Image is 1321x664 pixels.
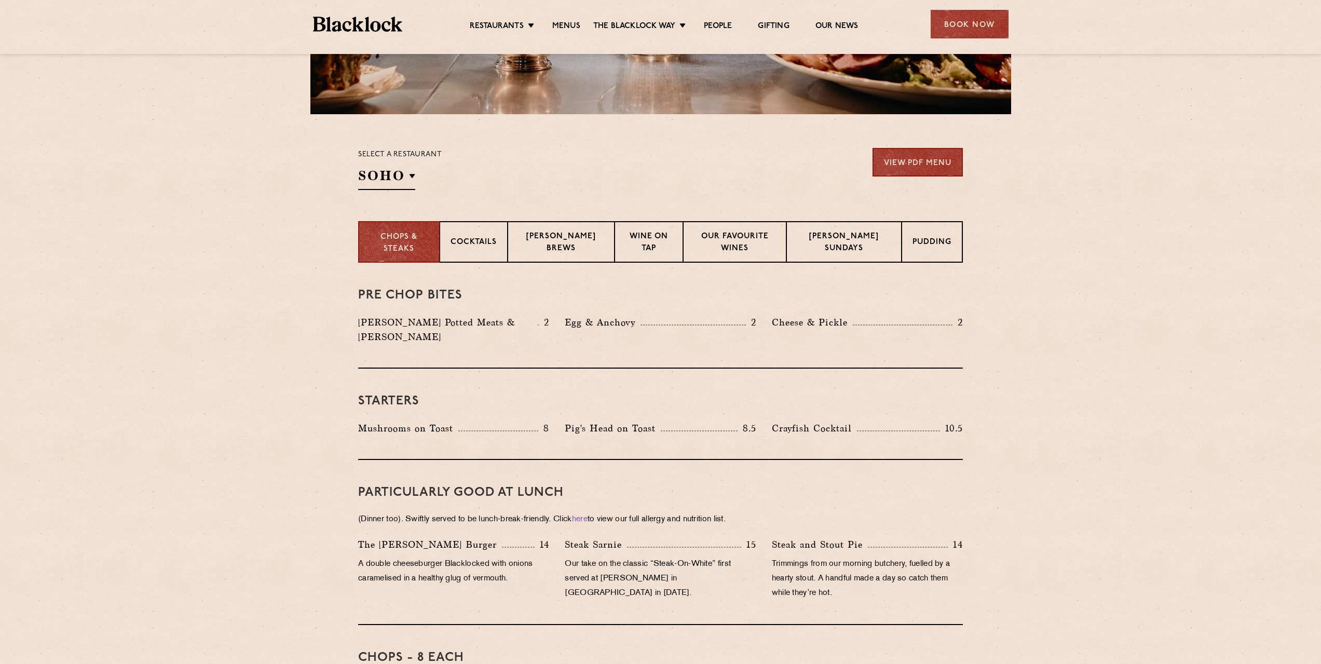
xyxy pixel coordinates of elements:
img: BL_Textured_Logo-footer-cropped.svg [313,17,403,32]
a: Our News [815,21,859,33]
p: Chops & Steaks [370,232,429,255]
a: Menus [552,21,580,33]
p: Crayfish Cocktail [772,421,857,436]
p: 2 [539,316,549,329]
p: 15 [741,538,756,551]
p: 8.5 [738,422,756,435]
h3: PARTICULARLY GOOD AT LUNCH [358,486,963,499]
p: Our favourite wines [694,231,776,255]
p: 14 [535,538,550,551]
p: 8 [538,422,549,435]
p: Mushrooms on Toast [358,421,458,436]
p: 10.5 [940,422,963,435]
h3: Pre Chop Bites [358,289,963,302]
a: here [572,516,588,523]
p: Select a restaurant [358,148,442,161]
p: Egg & Anchovy [565,315,641,330]
div: Book Now [931,10,1009,38]
p: 2 [952,316,963,329]
p: [PERSON_NAME] Brews [519,231,604,255]
p: Wine on Tap [625,231,672,255]
p: A double cheeseburger Blacklocked with onions caramelised in a healthy glug of vermouth. [358,557,549,586]
p: Cocktails [451,237,497,250]
p: (Dinner too). Swiftly served to be lunch-break-friendly. Click to view our full allergy and nutri... [358,512,963,527]
p: Trimmings from our morning butchery, fuelled by a hearty stout. A handful made a day so catch the... [772,557,963,601]
h3: Starters [358,395,963,408]
p: [PERSON_NAME] Potted Meats & [PERSON_NAME] [358,315,538,344]
p: 2 [746,316,756,329]
p: The [PERSON_NAME] Burger [358,537,502,552]
p: 14 [948,538,963,551]
a: Restaurants [470,21,524,33]
p: Cheese & Pickle [772,315,853,330]
p: Steak and Stout Pie [772,537,868,552]
h2: SOHO [358,167,415,190]
p: Steak Sarnie [565,537,627,552]
p: Pudding [913,237,951,250]
p: Our take on the classic “Steak-On-White” first served at [PERSON_NAME] in [GEOGRAPHIC_DATA] in [D... [565,557,756,601]
a: The Blacklock Way [593,21,675,33]
p: Pig's Head on Toast [565,421,661,436]
a: View PDF Menu [873,148,963,177]
p: [PERSON_NAME] Sundays [797,231,891,255]
a: Gifting [758,21,789,33]
a: People [704,21,732,33]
